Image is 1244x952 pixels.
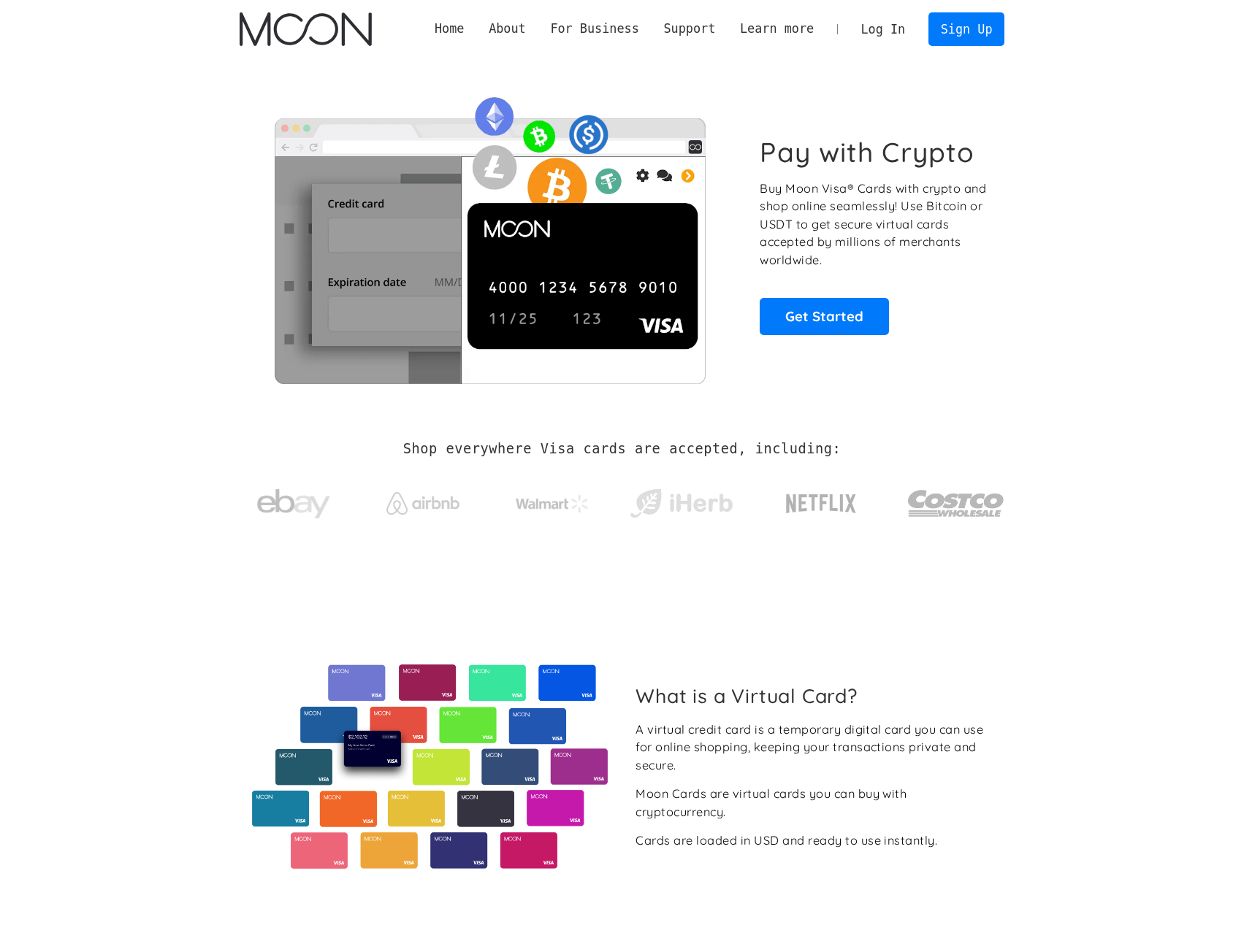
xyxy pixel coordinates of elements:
[627,485,736,523] img: iHerb
[386,492,459,515] img: Airbnb
[497,480,606,520] a: Walmart
[627,470,736,530] a: iHerb
[740,20,814,38] div: Learn more
[636,785,993,821] div: Moon Cards are virtual cards you can buy with cryptocurrency.
[257,481,330,527] img: ebay
[250,664,610,869] img: Virtual cards from Moon
[516,495,589,513] img: Walmart
[907,461,1005,538] a: Costco
[760,180,988,269] p: Buy Moon Visa® Cards with crypto and shop online seamlessly! Use Bitcoin or USDT to get secure vi...
[240,12,372,46] a: home
[849,13,917,45] a: Log In
[636,832,937,850] div: Cards are loaded in USD and ready to use instantly.
[652,20,728,38] div: Support
[240,87,740,383] img: Moon Cards let you spend your crypto anywhere Visa is accepted.
[728,20,826,38] div: Learn more
[636,684,993,707] h2: What is a Virtual Card?
[636,721,993,775] div: A virtual credit card is a temporary digital card you can use for online shopping, keeping your t...
[760,136,974,169] h1: Pay with Crypto
[756,471,887,529] a: Netflix
[550,20,638,38] div: For Business
[489,20,526,38] div: About
[663,20,715,38] div: Support
[538,20,652,38] div: For Business
[476,20,538,38] div: About
[422,20,476,38] a: Home
[785,485,858,522] img: Netflix
[928,12,1004,45] a: Sign Up
[907,476,1005,531] img: Costco
[368,477,477,522] a: Airbnb
[240,12,372,46] img: Moon Logo
[760,298,889,334] a: Get Started
[240,467,348,534] a: ebay
[403,441,841,457] h2: Shop everywhere Visa cards are accepted, including:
